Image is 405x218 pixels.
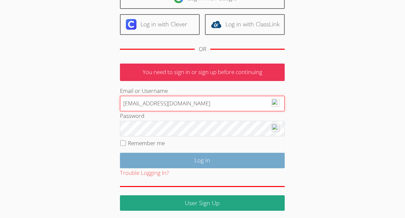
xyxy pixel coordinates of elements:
img: npw-badge-icon-locked.svg [272,124,279,132]
label: Password [120,112,144,120]
a: User Sign Up [120,195,285,211]
button: Trouble Logging In? [120,168,169,178]
div: OR [199,44,206,54]
label: Remember me [128,139,165,147]
a: Log in with Clever [120,14,200,35]
img: clever-logo-6eab21bc6e7a338710f1a6ff85c0baf02591cd810cc4098c63d3a4b26e2feb20.svg [126,19,136,30]
a: Log in with ClassLink [205,14,285,35]
input: Log in [120,153,285,168]
p: You need to sign in or sign up before continuing [120,64,285,81]
img: npw-badge-icon-locked.svg [272,99,279,107]
label: Email or Username [120,87,168,95]
img: classlink-logo-d6bb404cc1216ec64c9a2012d9dc4662098be43eaf13dc465df04b49fa7ab582.svg [211,19,221,30]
